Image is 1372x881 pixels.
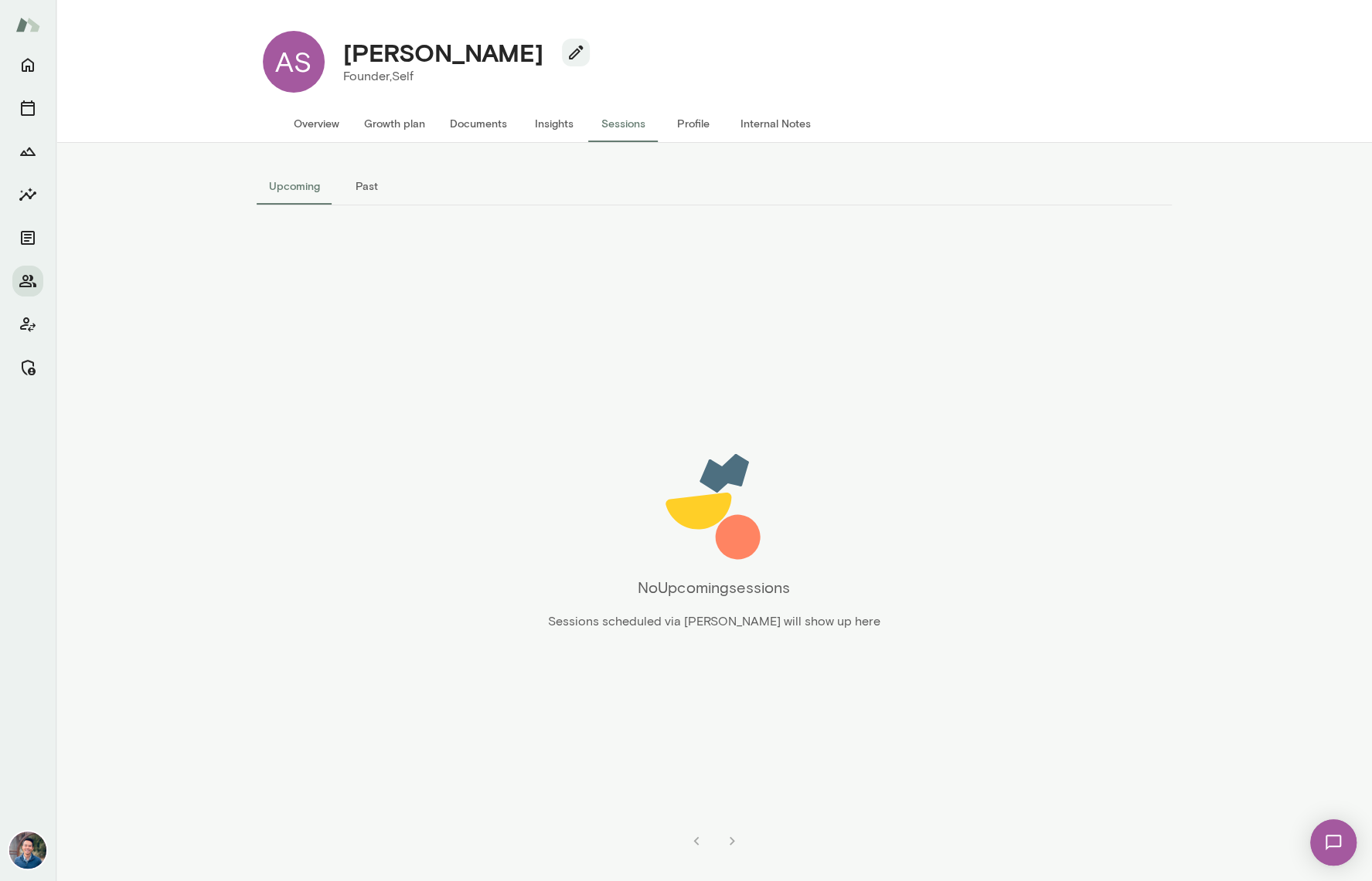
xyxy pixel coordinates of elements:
[728,105,823,142] button: Internal Notes
[12,136,43,167] button: Growth Plan
[589,105,659,142] button: Sessions
[9,832,46,869] img: Alex Yu
[12,309,43,340] button: Client app
[12,352,43,383] button: Manage
[12,49,43,80] button: Home
[332,168,402,205] button: Past
[12,222,43,253] button: Documents
[15,10,40,39] img: Mento
[548,612,880,631] p: Sessions scheduled via [PERSON_NAME] will show up here
[352,105,437,142] button: Growth plan
[659,105,728,142] button: Profile
[257,168,1172,205] div: basic tabs example
[519,105,589,142] button: Insights
[12,179,43,210] button: Insights
[281,105,352,142] button: Overview
[12,93,43,124] button: Sessions
[437,105,519,142] button: Documents
[12,266,43,296] button: Members
[257,813,1172,856] div: pagination
[343,67,577,86] p: Founder, Self
[257,168,332,205] button: Upcoming
[263,31,325,93] div: AS
[638,575,791,600] h6: No Upcoming sessions
[343,38,543,67] h4: [PERSON_NAME]
[679,825,750,856] nav: pagination navigation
